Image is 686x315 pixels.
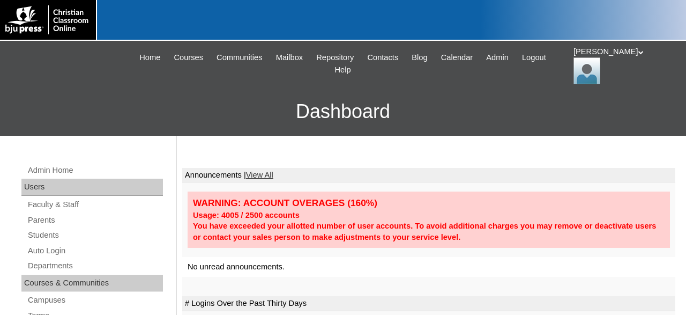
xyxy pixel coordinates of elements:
td: No unread announcements. [182,257,675,277]
a: Home [134,52,166,64]
div: Courses & Communities [21,275,163,292]
a: Logout [517,52,551,64]
a: Parents [27,214,163,227]
a: Admin Home [27,164,163,177]
a: Courses [168,52,208,64]
span: Home [139,52,160,64]
a: Auto Login [27,244,163,258]
h3: Dashboard [5,87,681,136]
a: Calendar [436,52,478,64]
span: Repository [316,52,354,64]
td: Announcements | [182,168,675,183]
img: Jonelle Rodriguez [573,57,600,84]
span: Blog [412,52,427,64]
span: Contacts [367,52,398,64]
span: Courses [174,52,203,64]
span: Mailbox [276,52,303,64]
a: Help [329,64,356,76]
span: Logout [522,52,546,64]
span: Help [334,64,351,76]
a: Faculty & Staff [27,198,163,211]
a: Contacts [362,52,404,64]
a: Communities [211,52,268,64]
a: Blog [406,52,433,64]
a: Departments [27,259,163,273]
img: logo-white.png [5,5,91,34]
a: Students [27,229,163,242]
a: View All [246,171,273,179]
strong: Usage: 4005 / 2500 accounts [193,211,300,219]
td: # Logins Over the Past Thirty Days [182,296,675,311]
div: WARNING: ACCOUNT OVERAGES (160%) [193,197,665,209]
span: Admin [486,52,509,64]
a: Mailbox [271,52,309,64]
div: You have exceeded your allotted number of user accounts. To avoid additional charges you may remo... [193,221,665,243]
span: Calendar [441,52,473,64]
a: Campuses [27,294,163,307]
a: Repository [311,52,359,64]
a: Admin [481,52,514,64]
div: Users [21,179,163,196]
div: [PERSON_NAME] [573,46,675,84]
span: Communities [217,52,263,64]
